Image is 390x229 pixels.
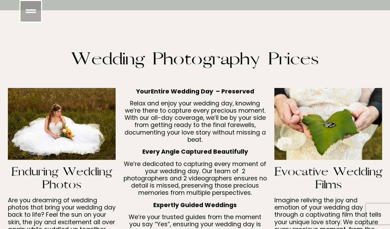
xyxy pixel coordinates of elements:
[123,100,267,143] p: Relax and enjoy your wedding day, knowing we’re there to capture every precious moment. With our ...
[274,88,382,160] img: Wedding Photography Prices 50
[136,87,151,96] strong: Your
[274,165,382,192] h2: Evocative Wedding Films
[153,201,237,209] b: Expertly Guided Weddings
[8,165,116,192] h2: Enduring Wedding Photos
[8,88,116,160] img: Wedding Photography Prices 49
[123,161,267,197] p: We’re dedicated to capturing every moment of your wedding day. Our team of 2 photographers and 2 ...
[8,49,382,69] h2: Wedding Photography Prices
[151,87,254,96] b: Entire Wedding Day – Preserved
[142,148,248,156] b: Every Angle Captured Beautifully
